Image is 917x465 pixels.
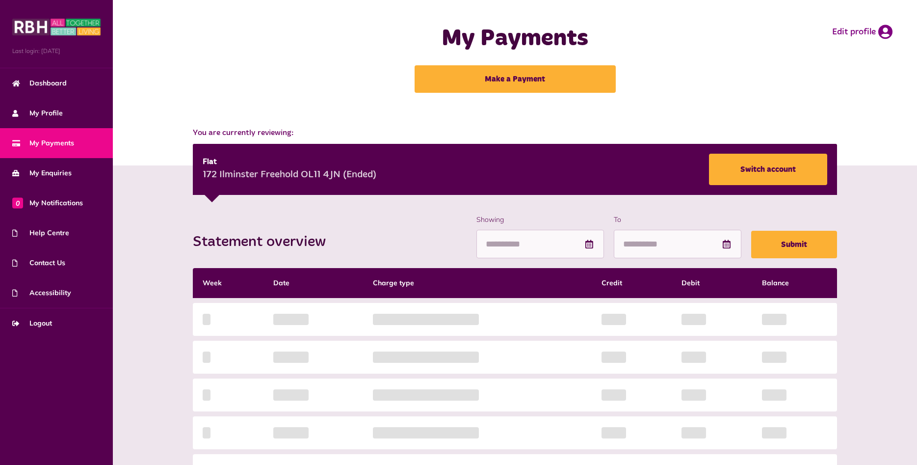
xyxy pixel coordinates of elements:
[12,47,101,55] span: Last login: [DATE]
[12,288,71,298] span: Accessibility
[12,138,74,148] span: My Payments
[12,318,52,328] span: Logout
[12,198,83,208] span: My Notifications
[324,25,707,53] h1: My Payments
[415,65,616,93] a: Make a Payment
[12,17,101,37] img: MyRBH
[12,108,63,118] span: My Profile
[12,168,72,178] span: My Enquiries
[12,228,69,238] span: Help Centre
[203,156,376,168] div: Flat
[193,127,837,139] span: You are currently reviewing:
[832,25,892,39] a: Edit profile
[12,258,65,268] span: Contact Us
[12,78,67,88] span: Dashboard
[709,154,827,185] a: Switch account
[203,168,376,183] div: 172 Ilminster Freehold OL11 4JN (Ended)
[12,197,23,208] span: 0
